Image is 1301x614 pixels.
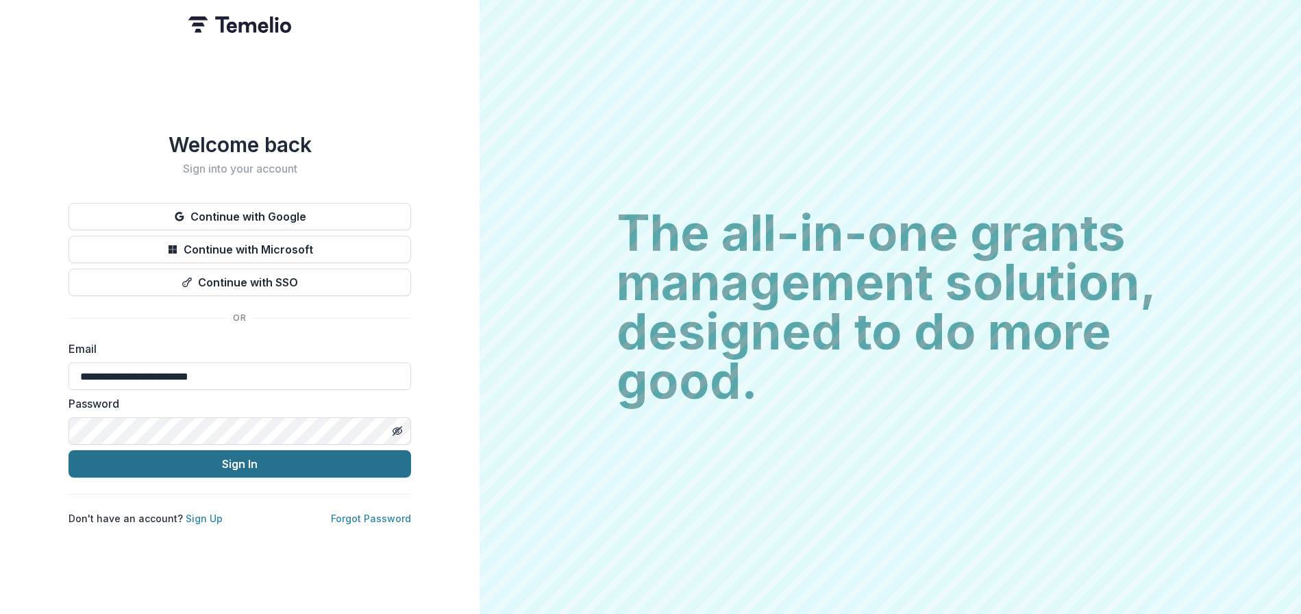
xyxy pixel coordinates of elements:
button: Sign In [69,450,411,478]
label: Email [69,341,403,357]
a: Sign Up [186,513,223,524]
button: Continue with Google [69,203,411,230]
p: Don't have an account? [69,511,223,526]
button: Continue with SSO [69,269,411,296]
a: Forgot Password [331,513,411,524]
button: Toggle password visibility [386,420,408,442]
button: Continue with Microsoft [69,236,411,263]
h2: Sign into your account [69,162,411,175]
h1: Welcome back [69,132,411,157]
img: Temelio [188,16,291,33]
label: Password [69,395,403,412]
